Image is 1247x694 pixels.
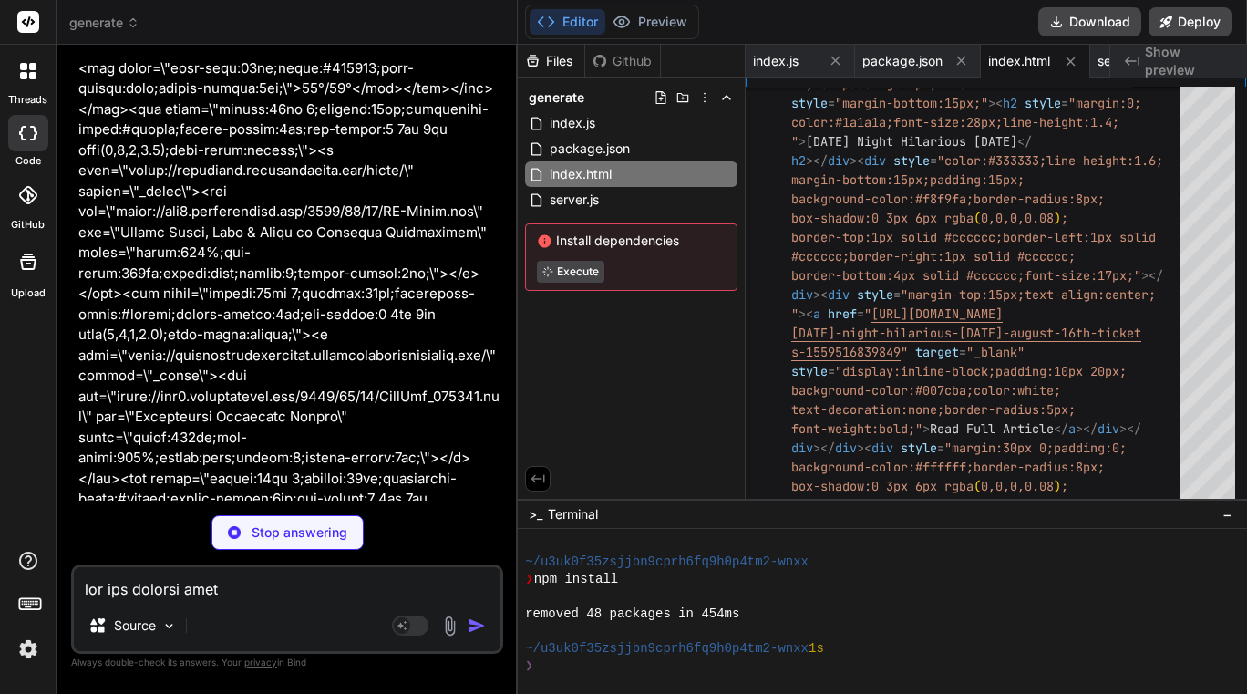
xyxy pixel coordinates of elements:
span: package.json [862,52,943,70]
span: style [901,440,937,456]
span: " [901,344,908,360]
span: >_ [529,505,542,523]
span: Show preview [1145,43,1232,79]
span: ></ [813,440,835,456]
span: border-bottom:4px solid #cccccc;font-size:17px;" [791,267,1141,284]
span: et [1127,325,1141,341]
span: ; [1061,478,1068,494]
button: − [1219,500,1236,529]
p: Source [114,616,156,635]
span: h2 [791,152,806,169]
span: </ [1017,133,1032,150]
span: style [791,363,828,379]
span: ; [1061,210,1068,226]
span: div [1098,420,1119,437]
span: Terminal [548,505,598,523]
span: s-1559516839849 [791,344,901,360]
span: color:#1a1a1a;font-size:28px;line-height:1.4; [791,114,1119,130]
span: = [893,286,901,303]
span: box-shadow:0 3px 6px rgba [791,478,974,494]
span: ❯ [525,658,534,675]
span: ~/u3uk0f35zsjjbn9cprh6fq9h0p4tm2-wnxx [525,554,809,571]
button: Preview [605,9,695,35]
span: </ [1054,420,1068,437]
span: font-weight:bold;" [791,420,922,437]
span: 1s [809,640,824,658]
span: index.html [988,52,1050,70]
span: style [1025,95,1061,111]
span: background-color:#007cba;color:white; [791,382,1061,399]
span: = [857,306,864,322]
span: text-decoration:none;border-radius:5px; [791,401,1076,418]
span: ~/u3uk0f35zsjjbn9cprh6fq9h0p4tm2-wnxx [525,640,809,658]
span: package.json [548,138,632,160]
span: server.js [1098,52,1147,70]
span: >< [799,306,813,322]
span: "margin:0; [1068,95,1141,111]
span: privacy [244,657,277,668]
span: ></ [1076,420,1098,437]
span: ( [974,478,981,494]
span: >< [850,152,864,169]
span: background-color:#ffffff;border-radius:8px; [791,459,1105,475]
label: GitHub [11,217,45,233]
span: "margin-bottom:15px;" [835,95,988,111]
span: removed 48 packages in 454ms [525,606,739,623]
span: > [922,420,930,437]
button: Execute [537,261,604,283]
img: Pick Models [161,618,177,634]
span: div [871,440,893,456]
img: settings [13,634,44,665]
label: code [15,153,41,169]
span: div [791,440,813,456]
span: Install dependencies [537,232,726,250]
span: ></ [1119,420,1141,437]
div: Github [585,52,660,70]
img: icon [468,616,486,635]
span: >< [857,440,871,456]
span: "_blank" [966,344,1025,360]
span: npm install [534,571,618,588]
span: [URL][DOMAIN_NAME] [871,306,1003,322]
span: >< [813,286,828,303]
span: "color:#333333;line-height:1.6; [937,152,1163,169]
button: Editor [530,9,605,35]
span: div [791,286,813,303]
span: ( [974,210,981,226]
span: a [813,306,820,322]
label: threads [8,92,47,108]
span: border-top:1px solid #000000;border-left:1px solid [791,497,1156,513]
span: a [1068,420,1076,437]
span: [DATE]-night-hilarious-[DATE]-august-16th-tick [791,325,1127,341]
label: Upload [11,285,46,301]
span: index.html [548,163,613,185]
span: generate [529,88,584,107]
span: background-color:#f8f9fa;border-radius:8px; [791,191,1105,207]
span: > [799,133,806,150]
span: style [893,152,930,169]
span: index.js [753,52,799,70]
span: = [930,152,937,169]
span: box-shadow:0 3px 6px rgba [791,210,974,226]
span: style [791,95,828,111]
button: Deploy [1149,7,1232,36]
span: ❯ [525,571,534,588]
span: " [791,306,799,322]
span: border-top:1px solid #cccccc;border-left:1px solid [791,229,1156,245]
span: = [828,95,835,111]
span: server.js [548,189,601,211]
span: Read Full Article [930,420,1054,437]
p: Always double-check its answers. Your in Bind [71,654,503,671]
span: target [915,344,959,360]
span: "display:inline-block;padding:10px 20px; [835,363,1127,379]
p: Stop answering [252,523,347,542]
span: ></ [806,152,828,169]
img: attachment [439,616,460,637]
span: = [828,363,835,379]
span: div [864,152,886,169]
div: Files [518,52,584,70]
span: ) [1054,478,1061,494]
span: " [864,306,871,322]
span: div [828,286,850,303]
span: [DATE] Night Hilarious [DATE] [806,133,1017,150]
